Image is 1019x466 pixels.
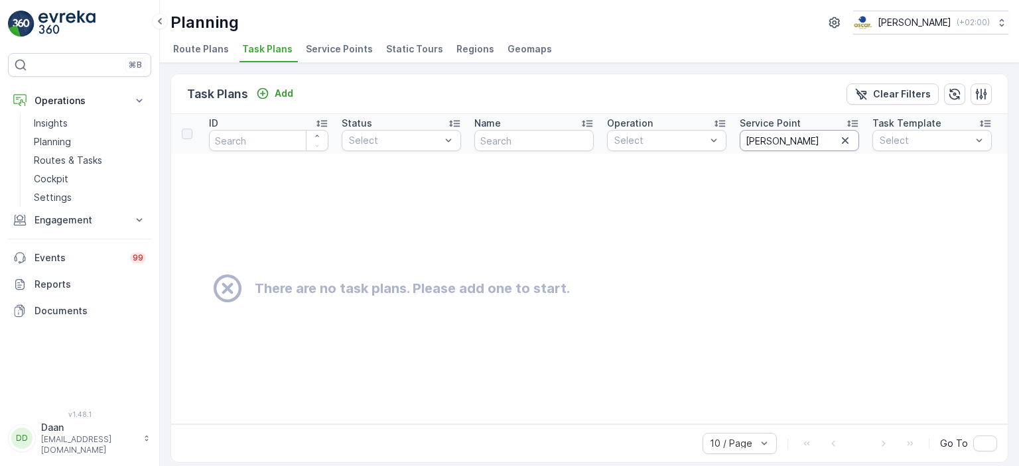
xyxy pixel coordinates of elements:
[474,130,594,151] input: Search
[41,421,137,434] p: Daan
[872,117,941,130] p: Task Template
[209,117,218,130] p: ID
[8,298,151,324] a: Documents
[8,87,151,114] button: Operations
[242,42,293,56] span: Task Plans
[342,117,372,130] p: Status
[34,213,125,227] p: Engagement
[8,11,34,37] img: logo
[34,135,71,148] p: Planning
[170,12,239,33] p: Planning
[306,42,373,56] span: Service Points
[11,428,33,449] div: DD
[873,87,931,101] p: Clear Filters
[275,87,293,100] p: Add
[607,117,653,130] p: Operation
[251,86,299,101] button: Add
[29,170,151,188] a: Cockpit
[957,17,990,28] p: ( +02:00 )
[8,245,151,271] a: Events99
[853,11,1008,34] button: [PERSON_NAME](+02:00)
[878,16,951,29] p: [PERSON_NAME]
[173,42,229,56] span: Route Plans
[456,42,494,56] span: Regions
[940,437,968,450] span: Go To
[29,114,151,133] a: Insights
[34,117,68,130] p: Insights
[386,42,443,56] span: Static Tours
[209,130,328,151] input: Search
[853,15,872,30] img: basis-logo_rgb2x.png
[34,94,125,107] p: Operations
[34,172,68,186] p: Cockpit
[255,278,570,298] h2: There are no task plans. Please add one to start.
[880,134,971,147] p: Select
[34,154,102,167] p: Routes & Tasks
[34,304,146,318] p: Documents
[187,85,248,103] p: Task Plans
[614,134,706,147] p: Select
[133,253,143,263] p: 99
[38,11,96,37] img: logo_light-DOdMpM7g.png
[34,278,146,291] p: Reports
[740,130,859,151] input: Search
[8,421,151,455] button: DDDaan[EMAIL_ADDRESS][DOMAIN_NAME]
[474,117,501,130] p: Name
[8,271,151,298] a: Reports
[349,134,441,147] p: Select
[129,60,142,70] p: ⌘B
[29,133,151,151] a: Planning
[847,84,939,105] button: Clear Filters
[8,410,151,418] span: v 1.48.1
[8,207,151,233] button: Engagement
[34,191,72,204] p: Settings
[29,188,151,207] a: Settings
[41,434,137,455] p: [EMAIL_ADDRESS][DOMAIN_NAME]
[740,117,801,130] p: Service Point
[34,251,122,264] p: Events
[508,42,552,56] span: Geomaps
[29,151,151,170] a: Routes & Tasks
